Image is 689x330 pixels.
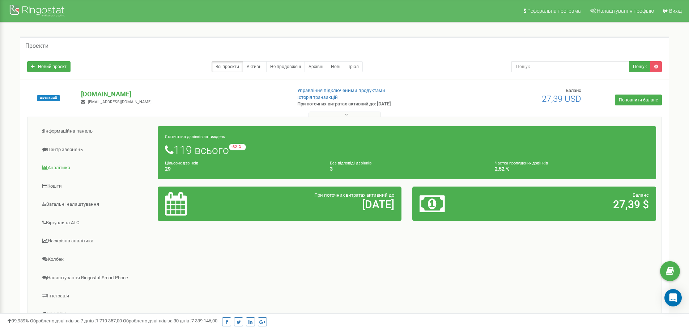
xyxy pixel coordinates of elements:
span: При поточних витратах активний до [314,192,394,198]
a: Не продовжені [266,61,305,72]
a: Історія транзакцій [297,95,338,100]
span: Оброблено дзвінків за 30 днів : [123,318,217,323]
span: Налаштування профілю [597,8,654,14]
span: Баланс [633,192,649,198]
a: Mini CRM [33,306,158,323]
a: Активні [243,61,267,72]
small: Частка пропущених дзвінків [495,161,548,166]
h2: [DATE] [245,199,394,210]
a: Інформаційна панель [33,122,158,140]
span: Реферальна програма [527,8,581,14]
span: Баланс [566,88,581,93]
a: Налаштування Ringostat Smart Phone [33,269,158,287]
h2: 27,39 $ [499,199,649,210]
a: Управління підключеними продуктами [297,88,385,93]
small: Цільових дзвінків [165,161,198,166]
a: Архівні [305,61,327,72]
a: Нові [327,61,344,72]
a: Новий проєкт [27,61,71,72]
p: При поточних витратах активний до: [DATE] [297,101,448,108]
button: Пошук [629,61,651,72]
span: Оброблено дзвінків за 7 днів : [30,318,122,323]
a: Віртуальна АТС [33,214,158,232]
small: -32 [229,144,246,150]
span: [EMAIL_ADDRESS][DOMAIN_NAME] [88,100,152,104]
span: Вихід [669,8,682,14]
small: Без відповіді дзвінків [330,161,371,166]
small: Статистика дзвінків за тиждень [165,134,225,139]
span: Активний [37,95,60,101]
a: Поповнити баланс [615,95,662,105]
a: Інтеграція [33,287,158,305]
a: Колбек [33,251,158,268]
a: Кошти [33,177,158,195]
h1: 119 всього [165,144,649,156]
h4: 2,52 % [495,166,649,172]
u: 7 339 146,00 [191,318,217,323]
p: [DOMAIN_NAME] [81,89,285,99]
a: Тріал [344,61,363,72]
input: Пошук [511,61,629,72]
span: 27,39 USD [542,94,581,104]
a: Загальні налаштування [33,196,158,213]
h4: 3 [330,166,484,172]
div: Open Intercom Messenger [664,289,682,306]
u: 1 719 357,00 [96,318,122,323]
a: Наскрізна аналітика [33,232,158,250]
span: 99,989% [7,318,29,323]
h5: Проєкти [25,43,48,49]
a: Всі проєкти [212,61,243,72]
a: Аналiтика [33,159,158,177]
a: Центр звернень [33,141,158,159]
h4: 29 [165,166,319,172]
